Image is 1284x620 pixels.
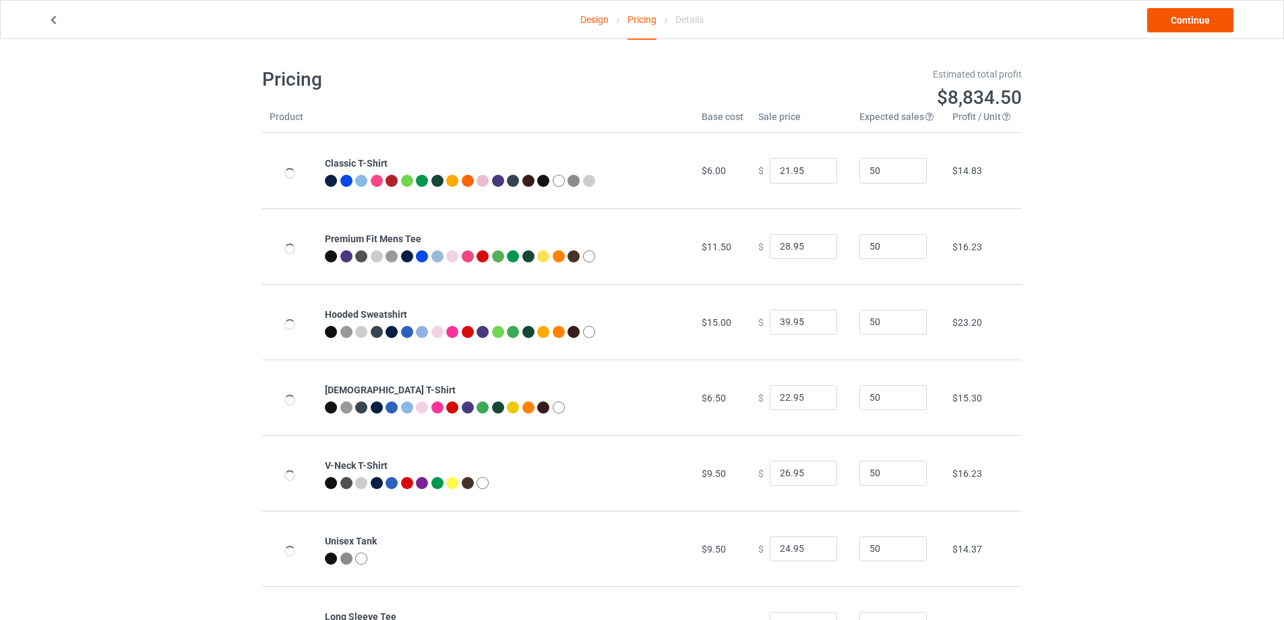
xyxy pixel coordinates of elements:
[568,175,580,187] img: heather_texture.png
[325,460,388,471] b: V-Neck T-Shirt
[702,544,726,555] span: $9.50
[628,1,656,40] div: Pricing
[694,110,751,133] th: Base cost
[952,242,982,252] span: $16.23
[758,241,764,252] span: $
[262,67,633,92] h1: Pricing
[852,110,945,133] th: Expected sales
[758,468,764,478] span: $
[751,110,852,133] th: Sale price
[702,393,726,403] span: $6.50
[325,536,377,546] b: Unisex Tank
[386,250,398,262] img: heather_texture.png
[325,385,456,395] b: [DEMOGRAPHIC_DATA] T-Shirt
[580,1,609,38] a: Design
[952,544,982,555] span: $14.37
[758,543,764,554] span: $
[952,468,982,479] span: $16.23
[937,86,1022,109] span: $8,834.50
[340,553,353,565] img: heather_texture.png
[325,158,388,169] b: Classic T-Shirt
[262,110,317,133] th: Product
[702,317,731,328] span: $15.00
[952,165,982,176] span: $14.83
[325,309,407,320] b: Hooded Sweatshirt
[952,317,982,328] span: $23.20
[758,165,764,176] span: $
[702,242,731,252] span: $11.50
[945,110,1022,133] th: Profit / Unit
[675,1,704,38] div: Details
[1147,8,1233,32] a: Continue
[702,165,726,176] span: $6.00
[758,316,764,327] span: $
[325,233,421,244] b: Premium Fit Mens Tee
[758,392,764,403] span: $
[702,468,726,479] span: $9.50
[652,67,1022,81] div: Estimated total profit
[952,393,982,403] span: $15.30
